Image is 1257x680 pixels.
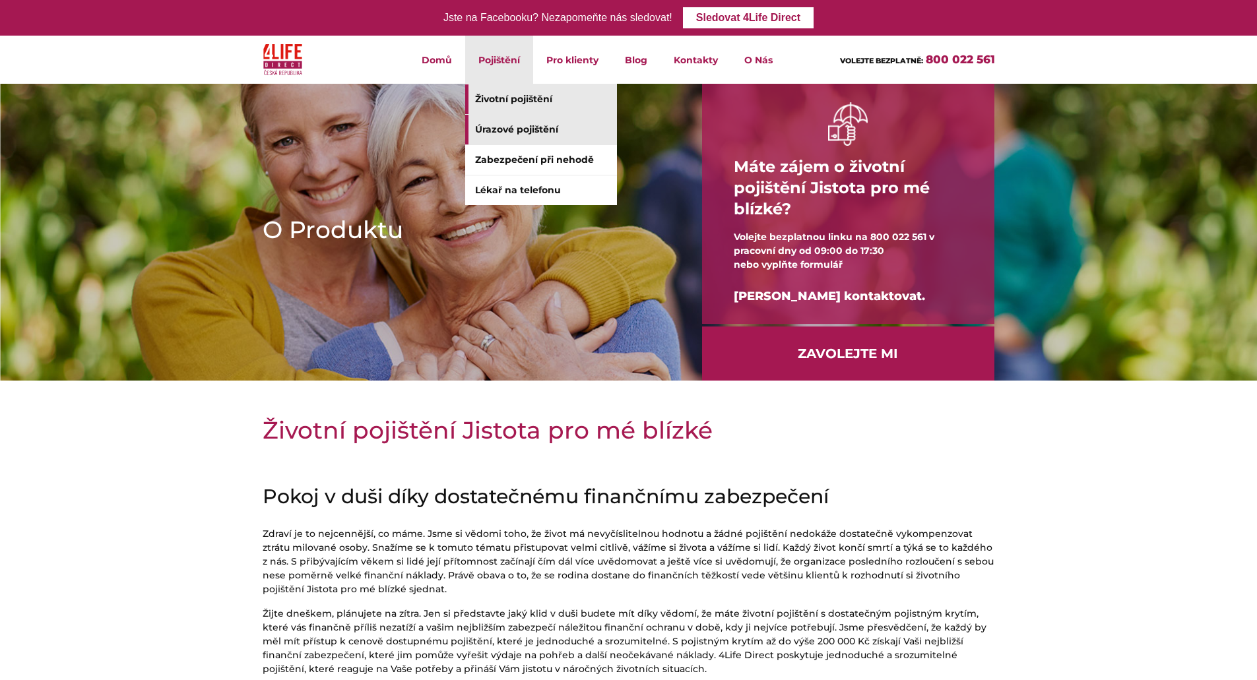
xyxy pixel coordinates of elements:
a: 800 022 561 [926,53,995,66]
a: Úrazové pojištění [465,115,617,144]
a: Kontakty [661,36,731,84]
h4: Máte zájem o životní pojištění Jistota pro mé blízké? [734,146,963,230]
h1: Životní pojištění Jistota pro mé blízké [263,414,995,447]
h1: O Produktu [263,213,660,246]
span: VOLEJTE BEZPLATNĚ: [840,56,923,65]
img: ruka držící deštník bilá ikona [828,102,868,145]
a: Životní pojištění [465,84,617,114]
a: Blog [612,36,661,84]
a: Domů [408,36,465,84]
img: 4Life Direct Česká republika logo [263,41,303,78]
a: Lékař na telefonu [465,175,617,205]
p: Zdraví je to nejcennější, co máme. Jsme si vědomi toho, že život má nevyčíslitelnou hodnotu a žád... [263,527,995,596]
div: [PERSON_NAME] kontaktovat. [734,272,963,321]
h2: Pokoj v duši díky dostatečnému finančnímu zabezpečení [263,485,995,509]
a: Zabezpečení při nehodě [465,145,617,175]
a: ZAVOLEJTE MI [702,326,994,381]
div: Jste na Facebooku? Nezapomeňte nás sledovat! [443,9,672,28]
span: Volejte bezplatnou linku na 800 022 561 v pracovní dny od 09:00 do 17:30 nebo vyplňte formulář [734,231,934,270]
a: Sledovat 4Life Direct [683,7,814,28]
p: Žijte dneškem, plánujete na zítra. Jen si představte jaký klid v duši budete mít díky vědomí, že ... [263,607,995,676]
